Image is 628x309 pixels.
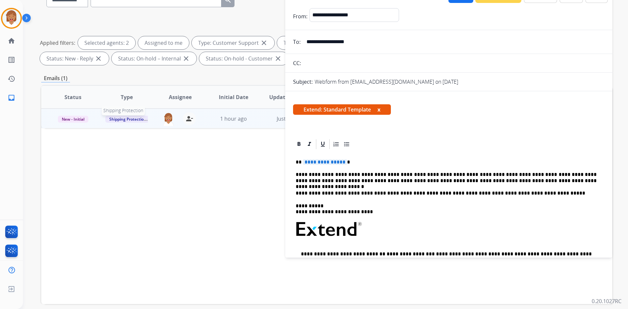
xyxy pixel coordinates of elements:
[277,115,298,122] span: Just now
[8,37,15,45] mat-icon: home
[293,78,313,86] p: Subject:
[377,106,380,113] button: x
[318,139,328,149] div: Underline
[592,297,621,305] p: 0.20.1027RC
[8,94,15,102] mat-icon: inbox
[260,39,268,47] mat-icon: close
[138,36,189,49] div: Assigned to me
[41,74,70,82] p: Emails (1)
[2,9,21,27] img: avatar
[112,52,197,65] div: Status: On-hold – Internal
[269,93,305,101] span: Updated Date
[8,75,15,83] mat-icon: history
[169,93,192,101] span: Assignee
[40,52,109,65] div: Status: New - Reply
[219,93,248,101] span: Initial Date
[305,139,314,149] div: Italic
[293,38,301,46] p: To:
[95,55,102,62] mat-icon: close
[220,115,247,122] span: 1 hour ago
[58,116,88,123] span: New - Initial
[293,104,391,115] span: Extend: Standard Template
[105,116,150,123] span: Shipping Protection
[315,78,458,86] p: Webform from [EMAIL_ADDRESS][DOMAIN_NAME] on [DATE]
[294,139,304,149] div: Bold
[40,39,75,47] p: Applied filters:
[121,93,133,101] span: Type
[8,56,15,64] mat-icon: list_alt
[277,36,363,49] div: Type: Shipping Protection
[78,36,135,49] div: Selected agents: 2
[182,55,190,62] mat-icon: close
[331,139,341,149] div: Ordered List
[192,36,274,49] div: Type: Customer Support
[162,112,175,126] img: agent-avatar
[102,106,145,115] span: Shipping Protection
[342,139,352,149] div: Bullet List
[64,93,81,101] span: Status
[293,59,301,67] p: CC:
[293,12,307,20] p: From:
[274,55,282,62] mat-icon: close
[185,115,193,123] mat-icon: person_remove
[199,52,288,65] div: Status: On-hold - Customer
